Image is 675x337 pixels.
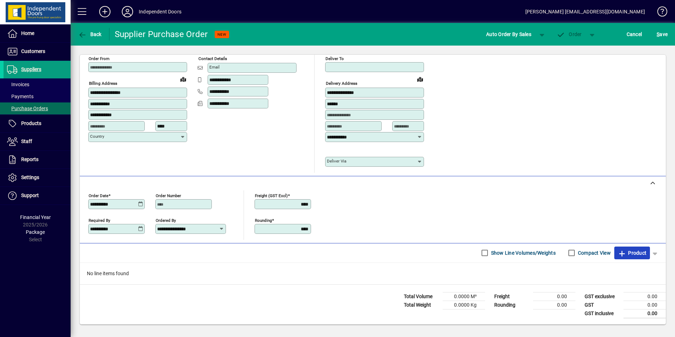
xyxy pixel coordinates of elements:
td: 0.0000 Kg [443,301,485,309]
a: Reports [4,151,71,168]
span: ave [657,29,668,40]
a: Knowledge Base [652,1,666,24]
td: 0.00 [623,292,666,301]
td: Rounding [491,301,533,309]
td: Freight [491,292,533,301]
label: Compact View [577,249,611,256]
a: Support [4,187,71,205]
span: Order [557,31,582,37]
a: Invoices [4,78,71,90]
div: No line items found [80,263,666,284]
a: View on map [414,73,426,85]
span: Financial Year [20,214,51,220]
mat-label: Email [209,65,220,70]
button: Save [655,28,669,41]
button: Add [94,5,116,18]
td: 0.00 [623,301,666,309]
span: Staff [21,138,32,144]
td: 0.0000 M³ [443,292,485,301]
a: View on map [178,73,189,85]
a: Settings [4,169,71,187]
button: Back [76,28,103,41]
mat-label: Ordered by [156,218,176,223]
button: Auto Order By Sales [483,28,535,41]
span: Package [26,229,45,235]
a: Products [4,115,71,132]
label: Show Line Volumes/Weights [490,249,556,256]
span: Home [21,30,34,36]
mat-label: Order from [89,56,109,61]
a: Customers [4,43,71,60]
a: Payments [4,90,71,102]
a: Staff [4,133,71,150]
span: Purchase Orders [7,106,48,111]
a: Home [4,25,71,42]
td: Total Volume [400,292,443,301]
td: GST inclusive [581,309,623,318]
span: S [657,31,659,37]
button: Product [614,247,650,259]
td: 0.00 [533,301,575,309]
mat-label: Required by [89,218,110,223]
td: GST exclusive [581,292,623,301]
td: 0.00 [533,292,575,301]
mat-label: Deliver To [325,56,344,61]
app-page-header-button: Back [71,28,109,41]
mat-label: Rounding [255,218,272,223]
span: Customers [21,48,45,54]
span: Reports [21,156,38,162]
mat-label: Order date [89,193,108,198]
span: Cancel [627,29,642,40]
span: NEW [217,32,226,37]
mat-label: Freight (GST excl) [255,193,288,198]
span: Products [21,120,41,126]
div: Supplier Purchase Order [115,29,208,40]
div: Independent Doors [139,6,181,17]
button: Cancel [625,28,644,41]
td: 0.00 [623,309,666,318]
span: Auto Order By Sales [486,29,531,40]
span: Payments [7,94,34,99]
mat-label: Order number [156,193,181,198]
button: Profile [116,5,139,18]
span: Invoices [7,82,29,87]
span: Product [618,247,646,259]
div: [PERSON_NAME] [EMAIL_ADDRESS][DOMAIN_NAME] [525,6,645,17]
td: Total Weight [400,301,443,309]
mat-label: Deliver via [327,159,346,164]
mat-label: Country [90,134,104,139]
span: Settings [21,175,39,180]
a: Purchase Orders [4,102,71,114]
span: Support [21,193,39,198]
span: Suppliers [21,66,41,72]
td: GST [581,301,623,309]
button: Order [553,28,585,41]
span: Back [78,31,102,37]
